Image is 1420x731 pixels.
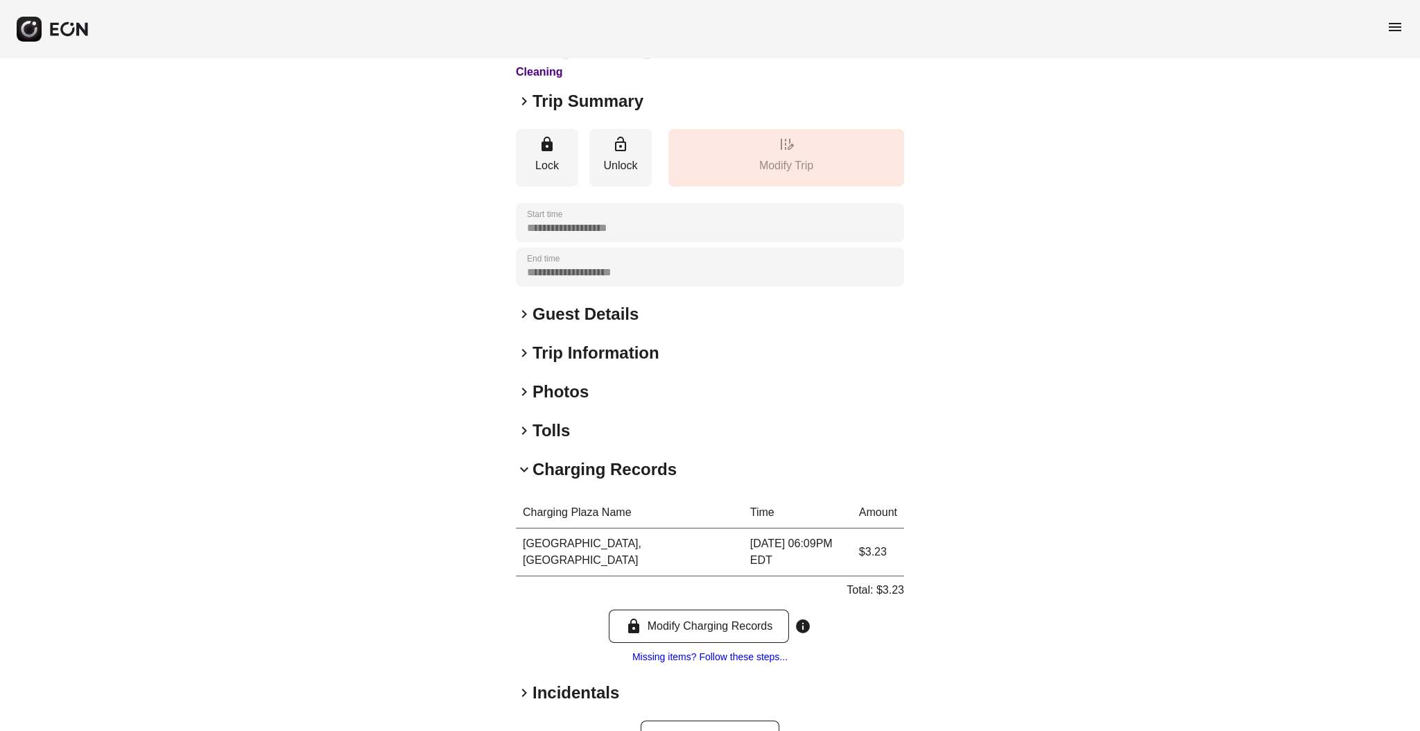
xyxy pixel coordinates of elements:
[523,157,571,174] p: Lock
[1387,19,1403,35] span: menu
[743,497,852,528] th: Time
[532,682,619,704] h2: Incidentals
[516,345,532,361] span: keyboard_arrow_right
[532,458,677,481] h2: Charging Records
[612,136,629,153] span: lock_open
[532,90,643,112] h2: Trip Summary
[516,528,743,576] td: [GEOGRAPHIC_DATA], [GEOGRAPHIC_DATA]
[516,129,578,187] button: Lock
[516,497,743,528] th: Charging Plaza Name
[847,582,904,599] p: Total: $3.23
[743,528,852,576] td: [DATE] 06:09PM EDT
[516,685,532,701] span: keyboard_arrow_right
[532,381,589,403] h2: Photos
[539,136,555,153] span: lock
[532,303,639,325] h2: Guest Details
[532,342,659,364] h2: Trip Information
[516,93,532,110] span: keyboard_arrow_right
[516,422,532,439] span: keyboard_arrow_right
[516,384,532,400] span: keyboard_arrow_right
[516,64,687,80] h3: Cleaning
[852,528,904,576] td: $3.23
[516,306,532,322] span: keyboard_arrow_right
[625,618,642,635] span: lock
[596,157,645,174] p: Unlock
[589,129,652,187] button: Unlock
[852,497,904,528] th: Amount
[516,461,532,478] span: keyboard_arrow_down
[532,420,570,442] h2: Tolls
[609,610,790,643] button: Modify Charging Records
[795,618,811,635] span: info
[632,651,788,662] a: Missing items? Follow these steps...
